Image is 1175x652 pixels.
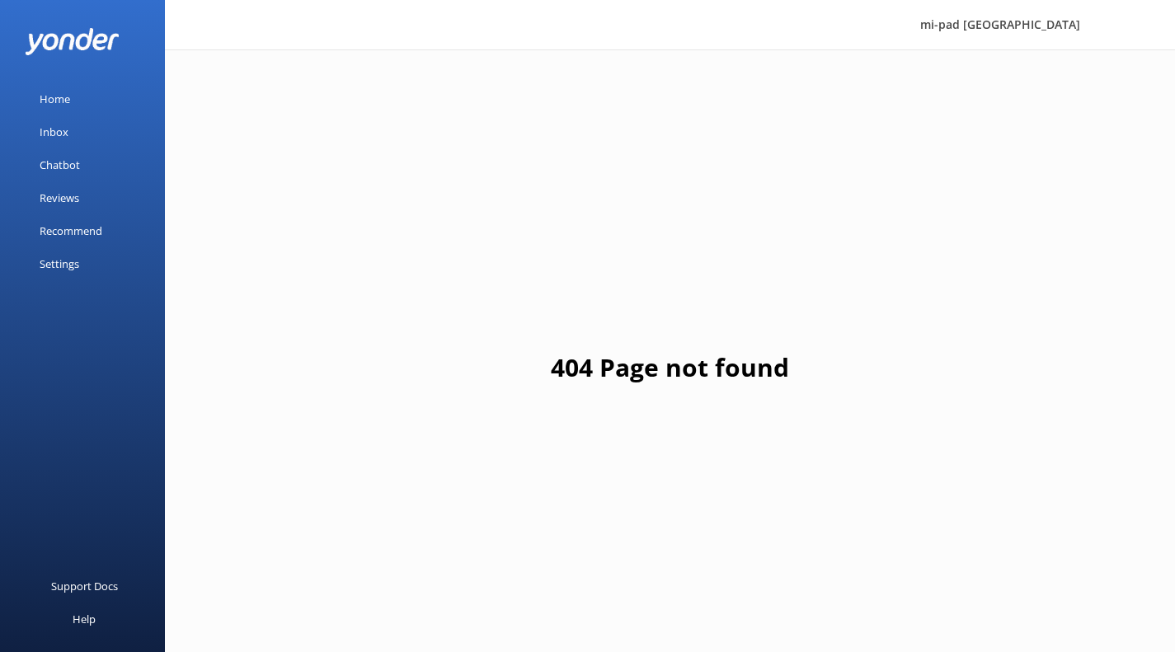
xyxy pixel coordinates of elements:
div: Home [40,82,70,115]
div: Help [73,603,96,636]
div: Recommend [40,214,102,247]
h1: 404 Page not found [551,348,789,387]
img: yonder-white-logo.png [25,28,120,55]
div: Chatbot [40,148,80,181]
div: Support Docs [51,570,118,603]
div: Reviews [40,181,79,214]
div: Settings [40,247,79,280]
div: Inbox [40,115,68,148]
